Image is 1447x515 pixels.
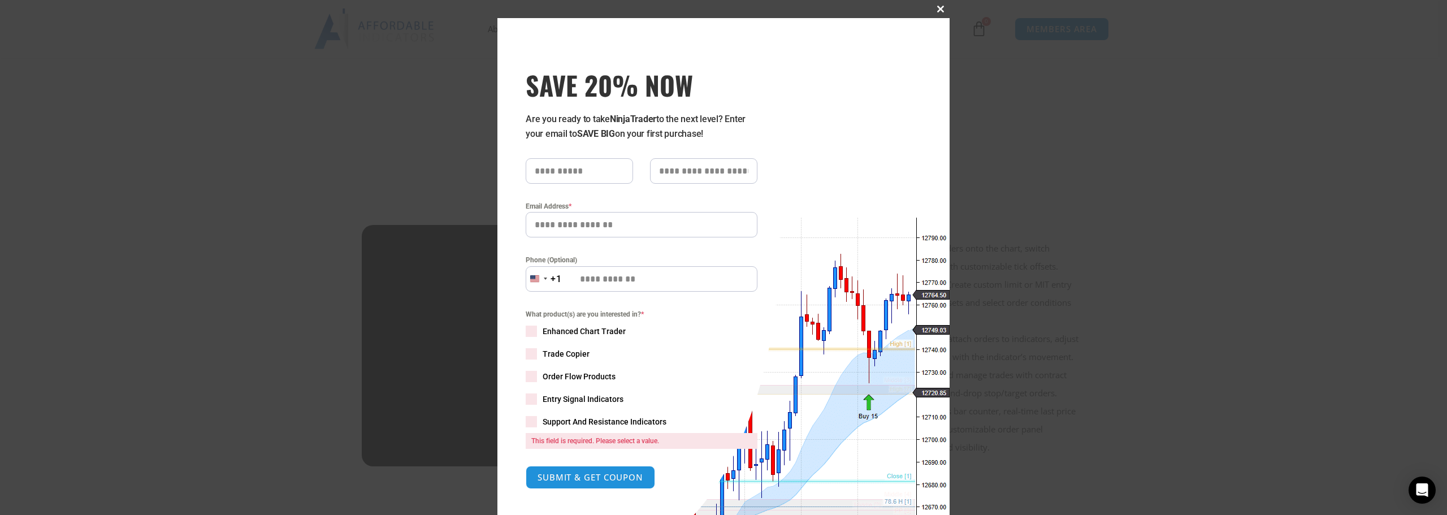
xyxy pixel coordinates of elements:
[526,112,757,141] p: Are you ready to take to the next level? Enter your email to on your first purchase!
[526,326,757,337] label: Enhanced Chart Trader
[1409,477,1436,504] div: Open Intercom Messenger
[526,69,757,101] span: SAVE 20% NOW
[526,393,757,405] label: Entry Signal Indicators
[526,433,757,449] span: This field is required. Please select a value.
[526,348,757,360] label: Trade Copier
[610,114,656,124] strong: NinjaTrader
[526,201,757,212] label: Email Address
[543,348,590,360] span: Trade Copier
[526,266,562,292] button: Selected country
[543,326,626,337] span: Enhanced Chart Trader
[543,393,623,405] span: Entry Signal Indicators
[526,371,757,382] label: Order Flow Products
[526,254,757,266] label: Phone (Optional)
[551,272,562,287] div: +1
[526,309,757,320] span: What product(s) are you interested in?
[577,128,615,139] strong: SAVE BIG
[526,466,655,489] button: SUBMIT & GET COUPON
[526,416,757,427] label: Support And Resistance Indicators
[543,416,666,427] span: Support And Resistance Indicators
[543,371,616,382] span: Order Flow Products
